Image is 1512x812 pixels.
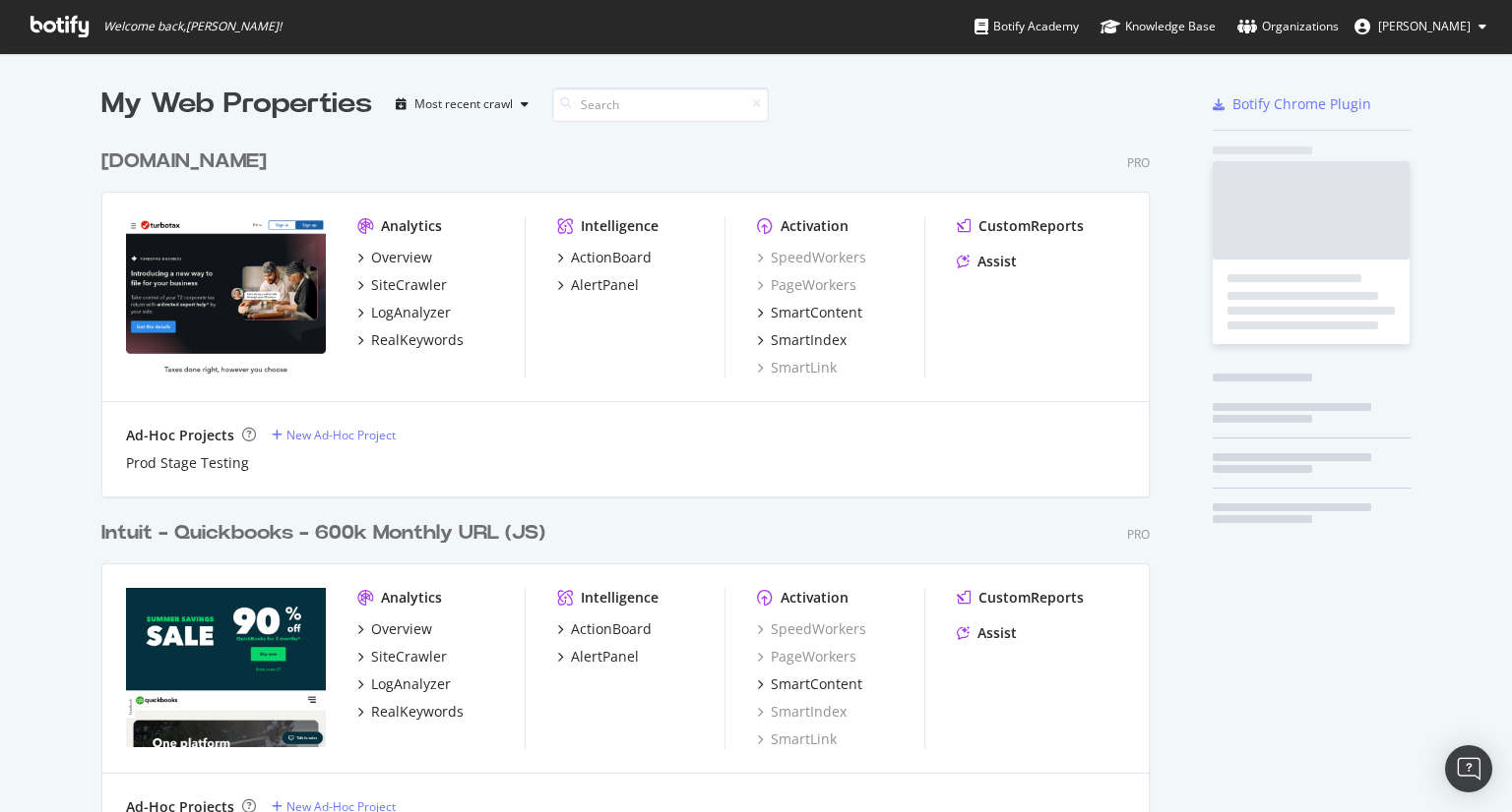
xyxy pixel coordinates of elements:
div: Most recent crawl [414,98,513,110]
div: Assist [977,623,1017,643]
div: Ad-Hoc Projects [126,426,234,445]
input: Search [552,87,769,122]
span: Welcome back, [PERSON_NAME] ! [103,19,282,34]
div: Analytics [381,216,442,236]
div: Intelligence [581,216,659,236]
a: LogAnalyzer [357,674,451,694]
div: Analytics [381,588,442,608]
div: SiteCrawler [371,275,447,295]
a: AlertPanel [557,275,639,295]
div: Intuit - Quickbooks - 600k Monthly URL (JS) [101,519,545,548]
a: SiteCrawler [357,647,447,667]
div: CustomReports [978,588,1084,608]
div: Activation [781,588,849,608]
div: Knowledge Base [1101,17,1216,36]
img: turbotax.intuit.ca [126,216,326,376]
div: ActionBoard [571,248,652,267]
div: LogAnalyzer [371,674,451,694]
a: Intuit - Quickbooks - 600k Monthly URL (JS) [101,519,553,548]
a: SmartIndex [757,702,847,722]
div: LogAnalyzer [371,303,451,322]
a: PageWorkers [757,275,856,295]
div: AlertPanel [571,275,639,295]
div: Botify Chrome Plugin [1232,94,1371,114]
a: SpeedWorkers [757,619,866,639]
div: [DOMAIN_NAME] [101,147,267,176]
div: Open Intercom Messenger [1445,745,1492,792]
a: New Ad-Hoc Project [272,427,396,443]
a: SmartLink [757,358,837,377]
a: SmartLink [757,729,837,749]
a: Assist [957,623,1017,643]
a: ActionBoard [557,619,652,639]
div: RealKeywords [371,330,464,350]
div: Activation [781,216,849,236]
div: Pro [1127,154,1150,171]
div: SmartContent [771,303,862,322]
a: SmartContent [757,303,862,322]
div: SmartContent [771,674,862,694]
a: Assist [957,252,1017,271]
span: Luigi Ferguson [1378,18,1471,34]
a: Overview [357,619,432,639]
a: SiteCrawler [357,275,447,295]
a: CustomReports [957,216,1084,236]
div: ActionBoard [571,619,652,639]
div: CustomReports [978,216,1084,236]
a: ActionBoard [557,248,652,267]
a: CustomReports [957,588,1084,608]
div: My Web Properties [101,85,372,124]
div: Pro [1127,526,1150,543]
a: LogAnalyzer [357,303,451,322]
div: Overview [371,619,432,639]
button: Most recent crawl [388,88,536,120]
button: [PERSON_NAME] [1339,11,1502,42]
div: SiteCrawler [371,647,447,667]
a: SmartContent [757,674,862,694]
a: Prod Stage Testing [126,453,249,473]
div: Botify Academy [975,17,1079,36]
div: AlertPanel [571,647,639,667]
a: AlertPanel [557,647,639,667]
div: Overview [371,248,432,267]
div: Organizations [1237,17,1339,36]
div: Intelligence [581,588,659,608]
a: Overview [357,248,432,267]
a: Botify Chrome Plugin [1213,94,1371,114]
img: quickbooks.intuit.com [126,588,326,747]
div: Assist [977,252,1017,271]
a: SmartIndex [757,330,847,350]
div: New Ad-Hoc Project [286,427,396,443]
a: PageWorkers [757,647,856,667]
a: [DOMAIN_NAME] [101,147,275,176]
a: RealKeywords [357,330,464,350]
a: SpeedWorkers [757,248,866,267]
div: SmartIndex [771,330,847,350]
div: RealKeywords [371,702,464,722]
a: RealKeywords [357,702,464,722]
